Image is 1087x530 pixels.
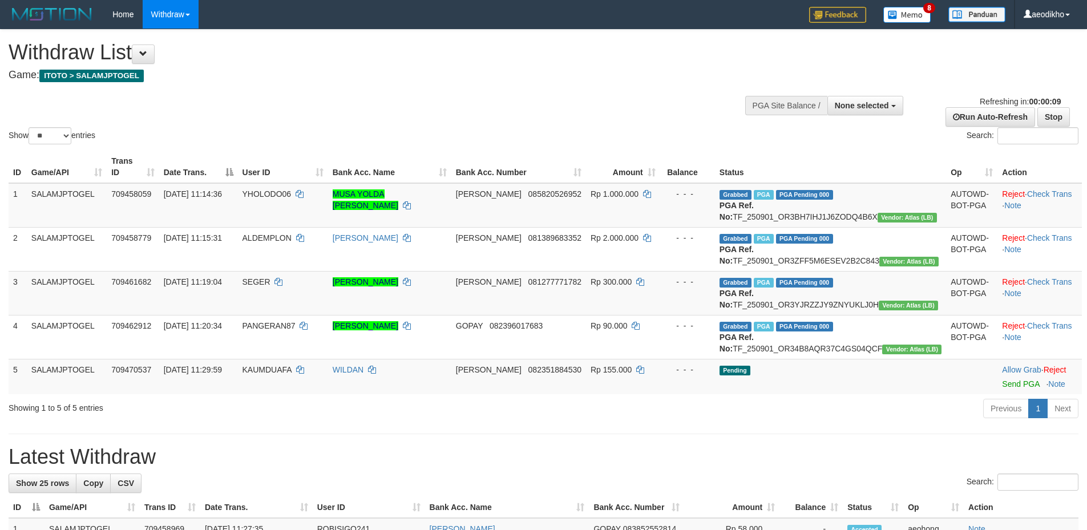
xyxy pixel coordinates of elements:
[997,127,1078,144] input: Search:
[720,245,754,265] b: PGA Ref. No:
[1044,365,1066,374] a: Reject
[879,257,939,266] span: Vendor URL: https://dashboard.q2checkout.com/secure
[9,183,27,228] td: 1
[997,151,1082,183] th: Action
[946,315,997,359] td: AUTOWD-BOT-PGA
[997,227,1082,271] td: · ·
[27,151,107,183] th: Game/API: activate to sort column ascending
[16,479,69,488] span: Show 25 rows
[9,446,1078,468] h1: Latest Withdraw
[923,3,935,13] span: 8
[1002,365,1041,374] a: Allow Grab
[882,345,941,354] span: Vendor URL: https://dashboard.q2checkout.com/secure
[997,183,1082,228] td: · ·
[333,277,398,286] a: [PERSON_NAME]
[684,497,779,518] th: Amount: activate to sort column ascending
[9,70,713,81] h4: Game:
[425,497,589,518] th: Bank Acc. Name: activate to sort column ascending
[776,190,833,200] span: PGA Pending
[665,364,710,375] div: - - -
[997,359,1082,394] td: ·
[948,7,1005,22] img: panduan.png
[1004,201,1021,210] a: Note
[967,474,1078,491] label: Search:
[528,233,581,242] span: Copy 081389683352 to clipboard
[983,399,1029,418] a: Previous
[238,151,328,183] th: User ID: activate to sort column ascending
[1002,233,1025,242] a: Reject
[720,333,754,353] b: PGA Ref. No:
[1047,399,1078,418] a: Next
[1002,321,1025,330] a: Reject
[333,233,398,242] a: [PERSON_NAME]
[945,107,1035,127] a: Run Auto-Refresh
[715,151,946,183] th: Status
[451,151,586,183] th: Bank Acc. Number: activate to sort column ascending
[164,189,222,199] span: [DATE] 11:14:36
[665,320,710,331] div: - - -
[715,227,946,271] td: TF_250901_OR3ZFF5M6ESEV2B2C843
[27,359,107,394] td: SALAMJPTOGEL
[589,497,684,518] th: Bank Acc. Number: activate to sort column ascending
[591,321,628,330] span: Rp 90.000
[27,183,107,228] td: SALAMJPTOGEL
[76,474,111,493] a: Copy
[9,227,27,271] td: 2
[776,322,833,331] span: PGA Pending
[83,479,103,488] span: Copy
[9,359,27,394] td: 5
[586,151,660,183] th: Amount: activate to sort column ascending
[591,189,639,199] span: Rp 1.000.000
[591,365,632,374] span: Rp 155.000
[333,365,363,374] a: WILDAN
[9,151,27,183] th: ID
[720,234,751,244] span: Grabbed
[745,96,827,115] div: PGA Site Balance /
[1027,321,1072,330] a: Check Trans
[1002,379,1039,389] a: Send PGA
[1027,233,1072,242] a: Check Trans
[754,234,774,244] span: Marked by aeohong
[997,271,1082,315] td: · ·
[456,365,522,374] span: [PERSON_NAME]
[243,233,292,242] span: ALDEMPLON
[9,315,27,359] td: 4
[39,70,144,82] span: ITOTO > SALAMJPTOGEL
[946,271,997,315] td: AUTOWD-BOT-PGA
[660,151,715,183] th: Balance
[967,127,1078,144] label: Search:
[720,289,754,309] b: PGA Ref. No:
[879,301,938,310] span: Vendor URL: https://dashboard.q2checkout.com/secure
[997,315,1082,359] td: · ·
[776,234,833,244] span: PGA Pending
[665,188,710,200] div: - - -
[107,151,159,183] th: Trans ID: activate to sort column ascending
[200,497,313,518] th: Date Trans.: activate to sort column ascending
[243,277,270,286] span: SEGER
[946,183,997,228] td: AUTOWD-BOT-PGA
[1027,277,1072,286] a: Check Trans
[9,6,95,23] img: MOTION_logo.png
[779,497,843,518] th: Balance: activate to sort column ascending
[1004,333,1021,342] a: Note
[878,213,937,222] span: Vendor URL: https://dashboard.q2checkout.com/secure
[159,151,238,183] th: Date Trans.: activate to sort column descending
[1037,107,1070,127] a: Stop
[9,271,27,315] td: 3
[720,322,751,331] span: Grabbed
[964,497,1078,518] th: Action
[528,365,581,374] span: Copy 082351884530 to clipboard
[665,276,710,288] div: - - -
[164,233,222,242] span: [DATE] 11:15:31
[754,190,774,200] span: Marked by aeohong
[164,365,222,374] span: [DATE] 11:29:59
[980,97,1061,106] span: Refreshing in:
[1048,379,1065,389] a: Note
[754,322,774,331] span: Marked by aeohong
[111,189,151,199] span: 709458059
[333,321,398,330] a: [PERSON_NAME]
[591,277,632,286] span: Rp 300.000
[118,479,134,488] span: CSV
[111,321,151,330] span: 709462912
[164,321,222,330] span: [DATE] 11:20:34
